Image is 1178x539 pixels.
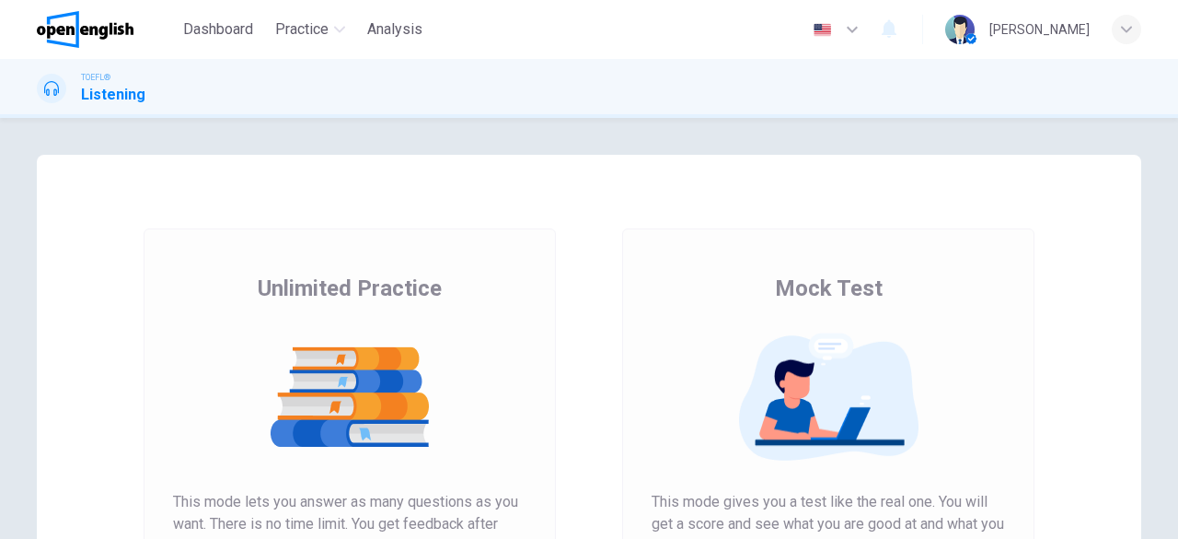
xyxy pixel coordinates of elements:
button: Practice [268,13,352,46]
span: Practice [275,18,329,41]
img: Profile picture [945,15,975,44]
img: OpenEnglish logo [37,11,133,48]
span: Mock Test [775,274,883,303]
span: Unlimited Practice [258,274,442,303]
span: Dashboard [183,18,253,41]
button: Analysis [360,13,430,46]
h1: Listening [81,84,145,106]
span: Analysis [367,18,422,41]
span: TOEFL® [81,71,110,84]
div: [PERSON_NAME] [989,18,1090,41]
a: OpenEnglish logo [37,11,176,48]
button: Dashboard [176,13,260,46]
img: en [811,23,834,37]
